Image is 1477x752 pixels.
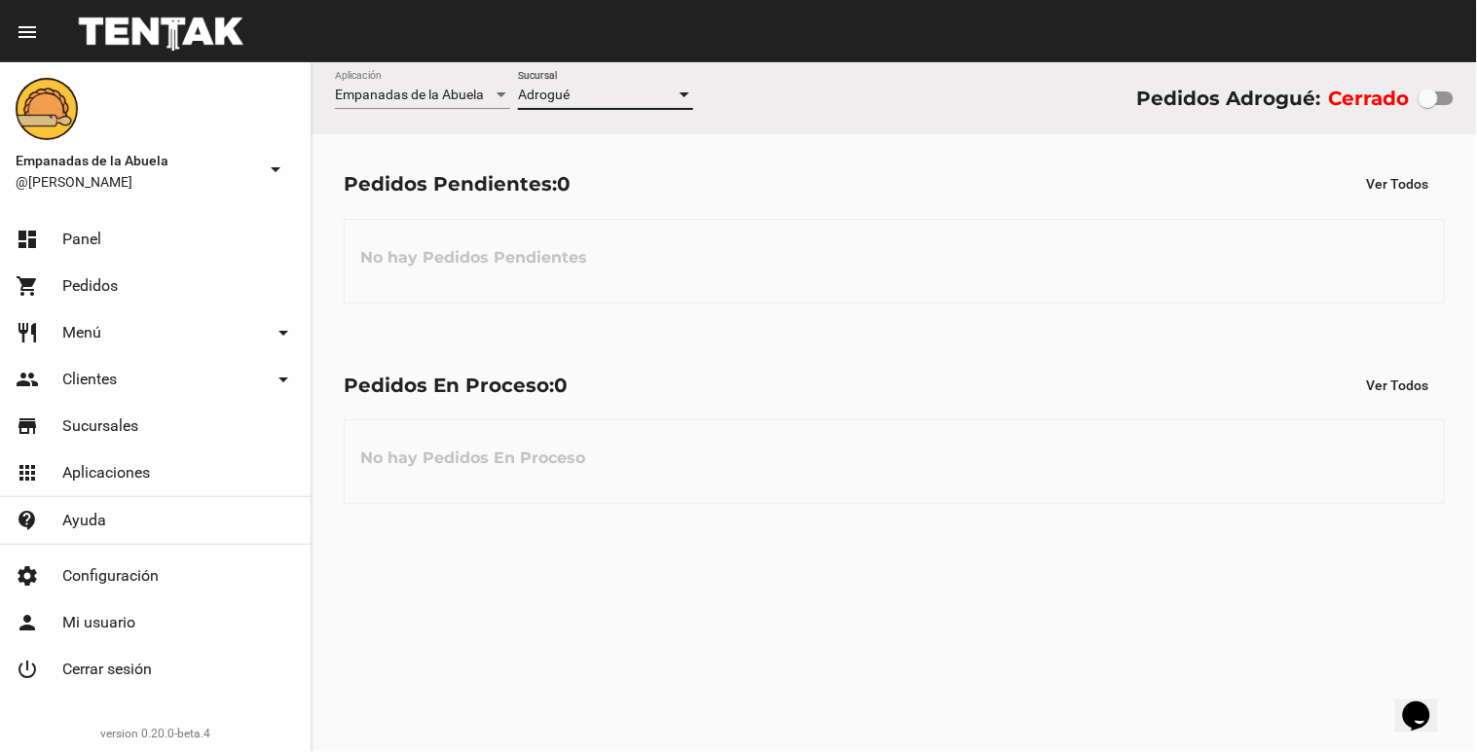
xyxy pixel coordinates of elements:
[16,724,295,743] div: version 0.20.0-beta.4
[272,321,295,344] mat-icon: arrow_drop_down
[62,416,138,436] span: Sucursales
[554,374,568,397] span: 0
[16,564,39,588] mat-icon: settings
[62,463,150,483] span: Aplicaciones
[62,511,106,530] span: Ayuda
[345,429,601,487] h3: No hay Pedidos En Proceso
[335,87,484,102] span: Empanadas de la Abuela
[345,229,603,287] h3: No hay Pedidos Pendientes
[16,78,78,140] img: f0136945-ed32-4f7c-91e3-a375bc4bb2c5.png
[264,158,287,181] mat-icon: arrow_drop_down
[16,658,39,681] mat-icon: power_settings_new
[344,168,571,199] div: Pedidos Pendientes:
[62,566,159,586] span: Configuración
[62,370,117,389] span: Clientes
[16,509,39,532] mat-icon: contact_support
[16,321,39,344] mat-icon: restaurant
[1329,83,1410,114] label: Cerrado
[1351,166,1445,201] button: Ver Todos
[62,660,152,679] span: Cerrar sesión
[62,230,101,249] span: Panel
[1367,377,1429,393] span: Ver Todos
[16,228,39,251] mat-icon: dashboard
[62,613,135,632] span: Mi usuario
[16,611,39,634] mat-icon: person
[518,87,570,102] span: Adrogué
[16,20,39,44] mat-icon: menu
[62,276,118,296] span: Pedidos
[16,368,39,391] mat-icon: people
[16,461,39,484] mat-icon: apps
[16,172,256,192] span: @[PERSON_NAME]
[16,414,39,438] mat-icon: store
[16,274,39,298] mat-icon: shopping_cart
[272,368,295,391] mat-icon: arrow_drop_down
[344,370,568,401] div: Pedidos En Proceso:
[1351,368,1445,403] button: Ver Todos
[1136,83,1320,114] div: Pedidos Adrogué:
[1367,176,1429,192] span: Ver Todos
[62,323,101,342] span: Menú
[16,149,256,172] span: Empanadas de la Abuela
[1395,674,1458,733] iframe: chat widget
[557,172,571,196] span: 0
